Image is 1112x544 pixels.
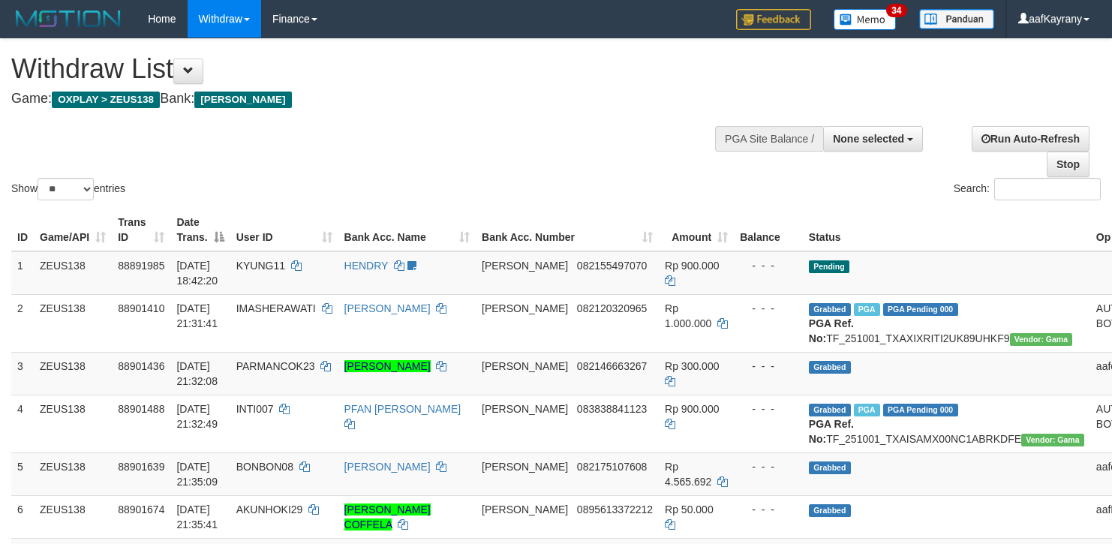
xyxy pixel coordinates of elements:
span: Marked by aafchomsokheang [854,303,880,316]
b: PGA Ref. No: [809,317,854,344]
span: AKUNHOKI29 [236,503,303,515]
th: User ID: activate to sort column ascending [230,209,338,251]
span: [DATE] 21:32:49 [176,403,218,430]
a: [PERSON_NAME] [344,302,431,314]
span: IMASHERAWATI [236,302,316,314]
span: BONBON08 [236,461,293,473]
td: 3 [11,352,34,395]
td: TF_251001_TXAXIXRITI2UK89UHKF9 [803,294,1090,352]
span: 88901410 [118,302,164,314]
span: KYUNG11 [236,260,285,272]
span: Rp 1.000.000 [665,302,711,329]
span: Grabbed [809,303,851,316]
span: 88901488 [118,403,164,415]
td: TF_251001_TXAISAMX00NC1ABRKDFE [803,395,1090,452]
td: ZEUS138 [34,495,112,538]
span: Grabbed [809,361,851,374]
div: - - - [740,301,797,316]
span: Grabbed [809,404,851,416]
td: ZEUS138 [34,294,112,352]
span: [PERSON_NAME] [482,260,568,272]
td: ZEUS138 [34,251,112,295]
h1: Withdraw List [11,54,726,84]
span: Marked by aafchomsokheang [854,404,880,416]
span: INTI007 [236,403,274,415]
th: Date Trans.: activate to sort column descending [170,209,230,251]
span: PARMANCOK23 [236,360,315,372]
input: Search: [994,178,1101,200]
span: [DATE] 21:31:41 [176,302,218,329]
img: Button%20Memo.svg [834,9,897,30]
th: Bank Acc. Number: activate to sort column ascending [476,209,659,251]
span: Rp 50.000 [665,503,714,515]
span: [DATE] 21:35:09 [176,461,218,488]
td: ZEUS138 [34,452,112,495]
span: PGA Pending [883,303,958,316]
span: Vendor URL: https://trx31.1velocity.biz [1010,333,1073,346]
span: Rp 900.000 [665,260,719,272]
span: Copy 082146663267 to clipboard [577,360,647,372]
span: Rp 4.565.692 [665,461,711,488]
div: - - - [740,359,797,374]
th: Amount: activate to sort column ascending [659,209,734,251]
span: [DATE] 21:35:41 [176,503,218,530]
span: [PERSON_NAME] [482,360,568,372]
span: [PERSON_NAME] [482,503,568,515]
span: [DATE] 21:32:08 [176,360,218,387]
span: Copy 083838841123 to clipboard [577,403,647,415]
td: 1 [11,251,34,295]
div: - - - [740,459,797,474]
span: Vendor URL: https://trx31.1velocity.biz [1021,434,1084,446]
td: 4 [11,395,34,452]
label: Search: [954,178,1101,200]
th: Status [803,209,1090,251]
img: MOTION_logo.png [11,8,125,30]
img: Feedback.jpg [736,9,811,30]
span: [PERSON_NAME] [482,302,568,314]
span: 34 [886,4,906,17]
a: [PERSON_NAME] [344,461,431,473]
span: Grabbed [809,504,851,517]
div: - - - [740,401,797,416]
a: [PERSON_NAME] [344,360,431,372]
a: Run Auto-Refresh [972,126,1089,152]
span: [PERSON_NAME] [482,403,568,415]
td: 6 [11,495,34,538]
td: 2 [11,294,34,352]
span: 88891985 [118,260,164,272]
img: panduan.png [919,9,994,29]
td: ZEUS138 [34,395,112,452]
span: [PERSON_NAME] [194,92,291,108]
span: Copy 082155497070 to clipboard [577,260,647,272]
button: None selected [823,126,923,152]
span: Copy 082175107608 to clipboard [577,461,647,473]
a: HENDRY [344,260,389,272]
span: PGA Pending [883,404,958,416]
span: OXPLAY > ZEUS138 [52,92,160,108]
div: - - - [740,502,797,517]
span: Grabbed [809,461,851,474]
b: PGA Ref. No: [809,418,854,445]
div: PGA Site Balance / [715,126,823,152]
span: 88901436 [118,360,164,372]
a: PFAN [PERSON_NAME] [344,403,461,415]
td: 5 [11,452,34,495]
span: Rp 900.000 [665,403,719,415]
select: Showentries [38,178,94,200]
span: Copy 082120320965 to clipboard [577,302,647,314]
a: [PERSON_NAME] COFFELA [344,503,431,530]
a: Stop [1047,152,1089,177]
span: Rp 300.000 [665,360,719,372]
span: [DATE] 18:42:20 [176,260,218,287]
td: ZEUS138 [34,352,112,395]
span: 88901639 [118,461,164,473]
div: - - - [740,258,797,273]
label: Show entries [11,178,125,200]
span: Pending [809,260,849,273]
span: 88901674 [118,503,164,515]
th: Bank Acc. Name: activate to sort column ascending [338,209,476,251]
span: Copy 0895613372212 to clipboard [577,503,653,515]
th: ID [11,209,34,251]
span: [PERSON_NAME] [482,461,568,473]
span: None selected [833,133,904,145]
